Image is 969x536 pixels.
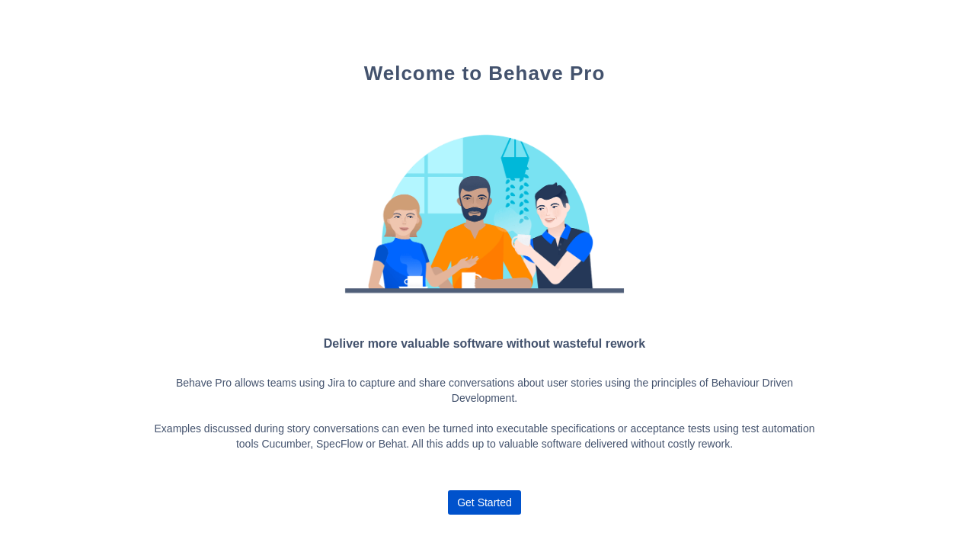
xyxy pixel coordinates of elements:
img: 00369af0bb1dbacc1a4e4cbbc7e10263.png [332,117,637,307]
p: Behave Pro allows teams using Jira to capture and share conversations about user stories using th... [154,376,815,452]
button: Get Started [448,490,521,515]
h3: Deliver more valuable software without wasteful rework [154,334,815,353]
h1: Welcome to Behave Pro [154,61,815,86]
span: Get Started [457,490,512,515]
